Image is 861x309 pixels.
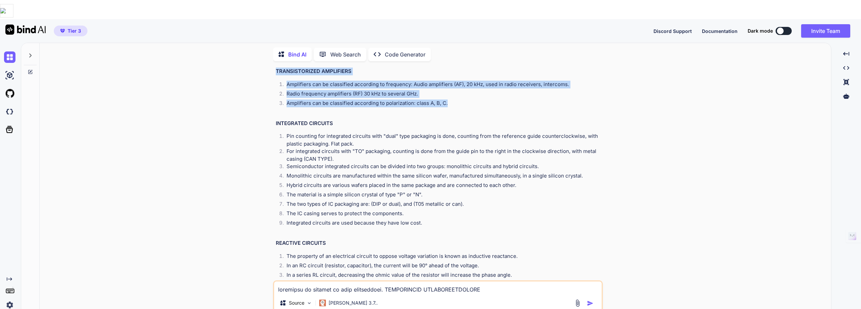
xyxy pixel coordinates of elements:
li: Amplifiers can be classified according to polarization: class A, B, C. [281,100,601,109]
h2: REACTIVE CIRCUITS [276,239,601,247]
li: Integrated circuits are used because they have low cost. [281,219,601,229]
h2: TRANSISTORIZED AMPLIFIERS [276,68,601,75]
p: Bind AI [288,50,306,59]
li: Radio frequency amplifiers (RF) 30 kHz to several GHz. [281,90,601,100]
img: darkCloudIdeIcon [4,106,15,117]
p: Web Search [330,50,361,59]
img: Claude 3.7 Sonnet (Anthropic) [319,300,326,306]
img: githubLight [4,88,15,99]
h2: INTEGRATED CIRCUITS [276,120,601,127]
li: The two types of IC packaging are: (DIP or dual), and (T05 metallic or can). [281,200,601,210]
li: The property of an electrical circuit to oppose voltage variation is known as inductive reactance. [281,253,601,262]
li: The material is a simple silicon crystal of type "P" or "N". [281,191,601,200]
button: Discord Support [653,28,692,35]
li: Pin counting for integrated circuits with "dual" type packaging is done, counting from the refere... [281,132,601,148]
li: Hybrid circuits are various wafers placed in the same package and are connected to each other. [281,182,601,191]
img: Bind AI [5,25,46,35]
li: Monolithic circuits are manufactured within the same silicon wafer, manufactured simultaneously, ... [281,172,601,182]
span: Discord Support [653,28,692,34]
p: [PERSON_NAME] 3.7.. [329,300,378,306]
button: premiumTier 3 [54,26,87,36]
p: Code Generator [385,50,425,59]
li: In a series RL circuit, decreasing the ohmic value of the resistor will increase the phase angle. [281,271,601,281]
img: ai-studio [4,70,15,81]
img: premium [60,29,65,33]
p: Source [289,300,304,306]
span: Dark mode [748,28,773,34]
button: Invite Team [801,24,850,38]
img: attachment [574,299,582,307]
img: chat [4,51,15,63]
span: Tier 3 [68,28,81,34]
li: The IC casing serves to protect the components. [281,210,601,219]
li: Amplifiers can be classified according to frequency: Audio amplifiers (AF), 20 kHz, used in radio... [281,81,601,90]
span: Documentation [702,28,738,34]
li: Semiconductor integrated circuits can be divided into two groups: monolithic circuits and hybrid ... [281,163,601,172]
li: In an RC circuit (resistor, capacitor), the current will be 90° ahead of the voltage. [281,262,601,271]
li: For integrated circuits with "TO" packaging, counting is done from the guide pin to the right in ... [281,148,601,163]
button: Documentation [702,28,738,35]
img: Pick Models [306,300,312,306]
img: icon [587,300,594,307]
